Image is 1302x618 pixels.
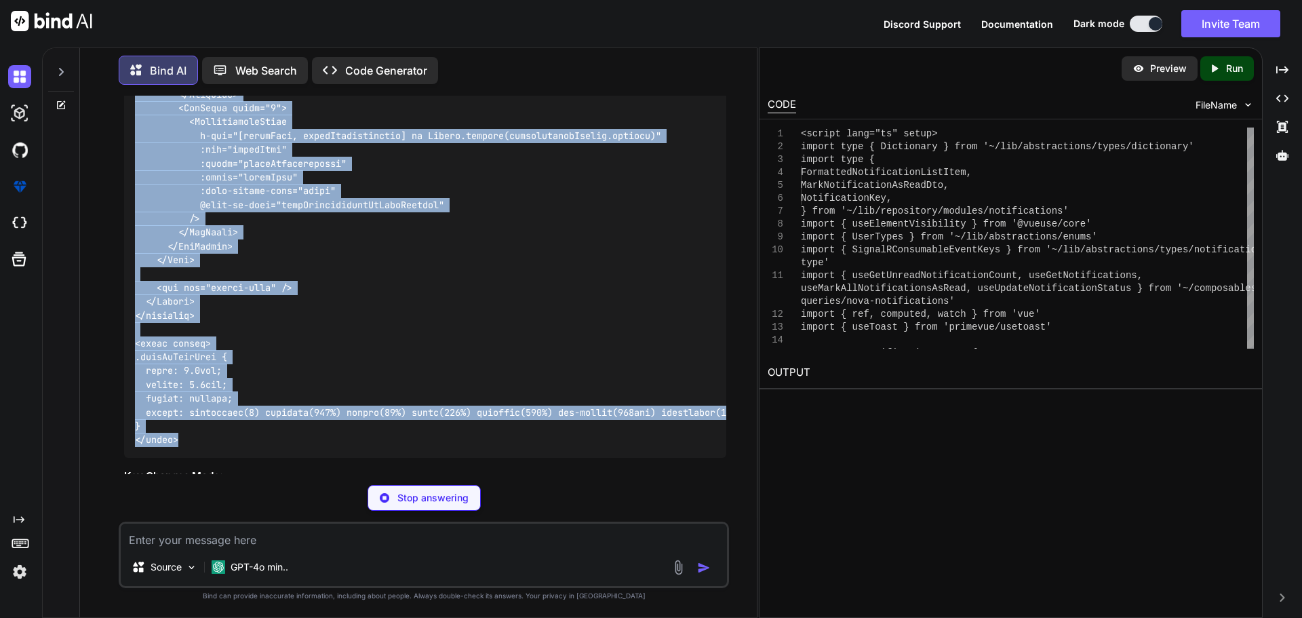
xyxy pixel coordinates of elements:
[1086,218,1091,229] span: '
[768,269,783,282] div: 11
[801,128,938,139] span: <script lang="ts" setup>
[768,218,783,231] div: 8
[1181,10,1280,37] button: Invite Team
[768,140,783,153] div: 2
[8,175,31,198] img: premium
[801,218,1086,229] span: import { useElementVisibility } from '@vueuse/core
[981,18,1053,30] span: Documentation
[768,347,783,360] div: 15
[768,321,783,334] div: 13
[1086,244,1274,255] span: abstractions/types/notifications.
[801,141,1086,152] span: import type { Dictionary } from '~/lib/abstraction
[11,11,92,31] img: Bind AI
[8,65,31,88] img: darkChat
[231,560,288,574] p: GPT-4o min..
[801,206,1069,216] span: } from '~/lib/repository/modules/notifications'
[768,308,783,321] div: 12
[768,166,783,179] div: 4
[801,257,829,268] span: type'
[8,102,31,125] img: darkAi-studio
[801,167,972,178] span: FormattedNotificationListItem,
[697,561,711,575] img: icon
[768,179,783,192] div: 5
[1196,98,1237,112] span: FileName
[801,309,1040,320] span: import { ref, computed, watch } from 'vue'
[8,138,31,161] img: githubDark
[801,322,1052,332] span: import { useToast } from 'primevue/usetoast'
[186,562,197,573] img: Pick Models
[884,17,961,31] button: Discord Support
[768,97,796,113] div: CODE
[671,560,686,575] img: attachment
[801,296,955,307] span: queries/nova-notifications'
[1073,17,1124,31] span: Dark mode
[1226,62,1243,75] p: Run
[801,347,977,358] span: const emptyNotificationGroup: {
[801,180,949,191] span: MarkNotificationAsReadDto,
[759,357,1262,389] h2: OUTPUT
[801,231,1086,242] span: import { UserTypes } from '~/lib/abstractions/enum
[151,560,182,574] p: Source
[801,193,892,204] span: NotificationKey,
[1242,99,1254,111] img: chevron down
[801,270,1086,281] span: import { useGetUnreadNotificationCount, useGetNoti
[801,154,875,165] span: import type {
[235,62,297,79] p: Web Search
[124,469,726,484] h3: Key Changes Made:
[8,560,31,583] img: settings
[397,491,469,505] p: Stop answering
[212,560,225,574] img: GPT-4o mini
[801,283,1086,294] span: useMarkAllNotificationsAsRead, useUpdateNotificati
[768,128,783,140] div: 1
[1086,141,1194,152] span: s/types/dictionary'
[1086,231,1097,242] span: s'
[768,153,783,166] div: 3
[981,17,1053,31] button: Documentation
[1132,62,1145,75] img: preview
[1086,283,1262,294] span: onStatus } from '~/composables/
[768,192,783,205] div: 6
[768,205,783,218] div: 7
[801,244,1086,255] span: import { SignalRConsumableEventKeys } from '~/lib/
[768,244,783,256] div: 10
[345,62,427,79] p: Code Generator
[8,212,31,235] img: cloudideIcon
[1150,62,1187,75] p: Preview
[1086,270,1143,281] span: fications,
[884,18,961,30] span: Discord Support
[768,231,783,244] div: 9
[768,334,783,347] div: 14
[119,591,729,601] p: Bind can provide inaccurate information, including about people. Always double-check its answers....
[150,62,186,79] p: Bind AI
